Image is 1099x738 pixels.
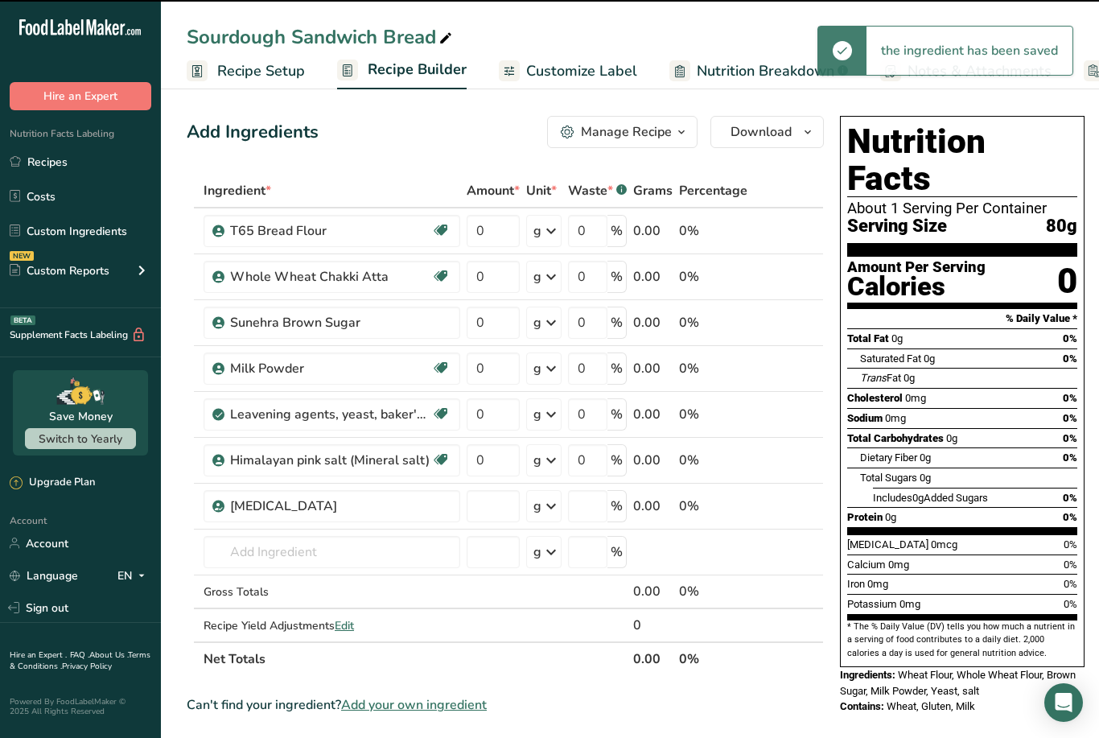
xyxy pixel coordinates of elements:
[533,313,541,332] div: g
[1057,260,1077,303] div: 0
[10,262,109,279] div: Custom Reports
[946,432,957,444] span: 0g
[1064,559,1077,571] span: 0%
[860,372,901,384] span: Fat
[840,669,895,681] span: Ingredients:
[847,216,947,237] span: Serving Size
[368,59,467,80] span: Recipe Builder
[10,475,95,491] div: Upgrade Plan
[10,649,150,672] a: Terms & Conditions .
[920,451,931,464] span: 0g
[633,451,673,470] div: 0.00
[62,661,112,672] a: Privacy Policy
[204,583,460,600] div: Gross Totals
[912,492,924,504] span: 0g
[200,641,630,675] th: Net Totals
[533,542,541,562] div: g
[847,432,944,444] span: Total Carbohydrates
[679,451,747,470] div: 0%
[866,27,1072,75] div: the ingredient has been saved
[710,116,824,148] button: Download
[679,221,747,241] div: 0%
[568,181,627,200] div: Waste
[187,119,319,146] div: Add Ingredients
[847,275,986,299] div: Calories
[1063,432,1077,444] span: 0%
[633,405,673,424] div: 0.00
[204,536,460,568] input: Add Ingredient
[679,359,747,378] div: 0%
[676,641,751,675] th: 0%
[10,251,34,261] div: NEW
[679,405,747,424] div: 0%
[847,123,1077,197] h1: Nutrition Facts
[230,451,431,470] div: Himalayan pink salt (Mineral salt)
[899,598,920,610] span: 0mg
[39,431,122,447] span: Switch to Yearly
[533,497,541,516] div: g
[547,116,698,148] button: Manage Recipe
[630,641,676,675] th: 0.00
[533,451,541,470] div: g
[905,392,926,404] span: 0mg
[840,700,884,712] span: Contains:
[679,181,747,200] span: Percentage
[633,616,673,635] div: 0
[847,538,928,550] span: [MEDICAL_DATA]
[533,359,541,378] div: g
[204,617,460,634] div: Recipe Yield Adjustments
[887,700,975,712] span: Wheat, Gluten, Milk
[885,511,896,523] span: 0g
[633,359,673,378] div: 0.00
[187,23,455,52] div: Sourdough Sandwich Bread
[230,221,431,241] div: T65 Bread Flour
[1063,511,1077,523] span: 0%
[526,60,637,82] span: Customize Label
[1046,216,1077,237] span: 80g
[533,405,541,424] div: g
[633,313,673,332] div: 0.00
[847,309,1077,328] section: % Daily Value *
[25,428,136,449] button: Switch to Yearly
[679,497,747,516] div: 0%
[1063,353,1077,365] span: 0%
[1063,451,1077,464] span: 0%
[187,695,824,715] div: Can't find your ingredient?
[847,392,903,404] span: Cholesterol
[1064,598,1077,610] span: 0%
[10,82,151,110] button: Hire an Expert
[467,181,520,200] span: Amount
[633,582,673,601] div: 0.00
[860,472,917,484] span: Total Sugars
[931,538,957,550] span: 0mcg
[204,181,271,200] span: Ingredient
[581,122,672,142] div: Manage Recipe
[888,559,909,571] span: 0mg
[847,412,883,424] span: Sodium
[847,511,883,523] span: Protein
[633,497,673,516] div: 0.00
[1044,683,1083,722] div: Open Intercom Messenger
[633,181,673,200] span: Grams
[1064,578,1077,590] span: 0%
[860,451,917,464] span: Dietary Fiber
[847,260,986,275] div: Amount Per Serving
[840,669,1076,697] span: Wheat Flour, Whole Wheat Flour, Brown Sugar, Milk Powder, Yeast, salt
[847,598,897,610] span: Potassium
[873,492,988,504] span: Includes Added Sugars
[230,313,431,332] div: Sunehra Brown Sugar
[731,122,792,142] span: Download
[847,578,865,590] span: Iron
[533,267,541,287] div: g
[89,649,128,661] a: About Us .
[217,60,305,82] span: Recipe Setup
[526,181,557,200] span: Unit
[70,649,89,661] a: FAQ .
[1063,392,1077,404] span: 0%
[10,562,78,590] a: Language
[920,472,931,484] span: 0g
[847,200,1077,216] div: About 1 Serving Per Container
[1064,538,1077,550] span: 0%
[633,221,673,241] div: 0.00
[903,372,915,384] span: 0g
